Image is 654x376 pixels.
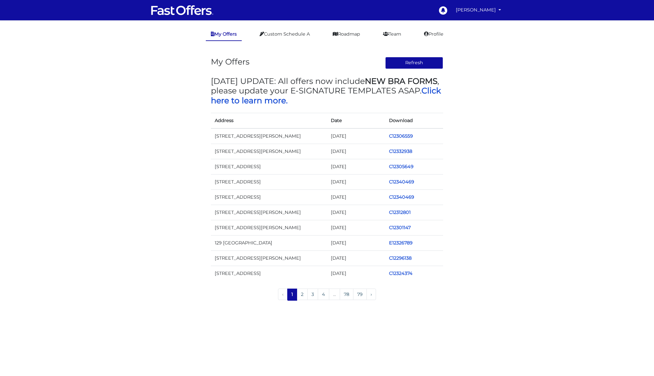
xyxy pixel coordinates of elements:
td: [STREET_ADDRESS][PERSON_NAME] [211,144,327,159]
a: Custom Schedule A [254,28,315,40]
a: E12326789 [389,240,413,246]
a: 78 [340,289,353,300]
td: [DATE] [327,236,385,251]
td: [STREET_ADDRESS] [211,266,327,281]
td: [STREET_ADDRESS][PERSON_NAME] [211,251,327,266]
strong: NEW BRA FORMS [365,76,437,86]
td: [DATE] [327,266,385,281]
a: [PERSON_NAME] [453,4,504,16]
a: C12340469 [389,179,414,185]
a: C12340469 [389,194,414,200]
td: [STREET_ADDRESS][PERSON_NAME] [211,205,327,220]
td: [STREET_ADDRESS] [211,174,327,189]
li: « Previous [278,289,288,301]
a: Profile [419,28,449,40]
a: Roadmap [328,28,365,40]
a: C12332938 [389,148,412,154]
th: Download [385,113,443,128]
a: C12296138 [389,255,412,261]
th: Date [327,113,385,128]
td: [DATE] [327,205,385,220]
h3: My Offers [211,57,249,66]
span: 1 [287,289,297,300]
a: Click here to learn more. [211,86,441,105]
h3: [DATE] UPDATE: All offers now include , please update your E-SIGNATURE TEMPLATES ASAP. [211,76,443,105]
a: C12301147 [389,225,411,230]
a: 79 [353,289,367,300]
a: Next » [366,289,376,300]
td: 129 [GEOGRAPHIC_DATA] [211,236,327,251]
a: Team [378,28,406,40]
a: C12324374 [389,270,413,276]
td: [DATE] [327,128,385,144]
td: [STREET_ADDRESS] [211,159,327,174]
th: Address [211,113,327,128]
a: 4 [318,289,329,300]
td: [DATE] [327,144,385,159]
a: C12312801 [389,209,411,215]
td: [DATE] [327,174,385,189]
td: [DATE] [327,159,385,174]
td: [STREET_ADDRESS][PERSON_NAME] [211,220,327,236]
td: [STREET_ADDRESS][PERSON_NAME] [211,128,327,144]
td: [DATE] [327,189,385,205]
a: C12305649 [389,164,414,169]
td: [DATE] [327,220,385,236]
td: [DATE] [327,251,385,266]
td: [STREET_ADDRESS] [211,189,327,205]
a: 2 [297,289,308,300]
a: 3 [307,289,318,300]
a: C12306559 [389,133,413,139]
button: Refresh [385,57,443,69]
a: My Offers [206,28,242,41]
